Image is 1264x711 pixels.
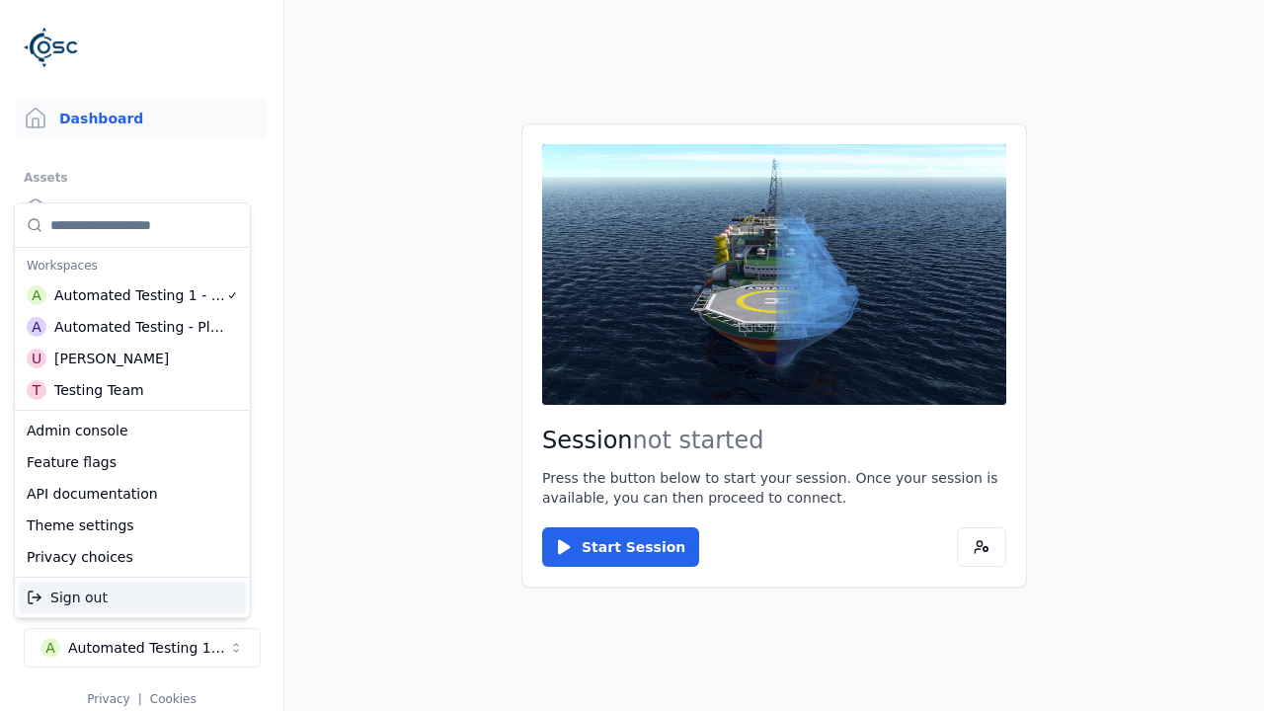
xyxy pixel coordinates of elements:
div: U [27,349,46,368]
div: Suggestions [15,411,250,577]
div: Suggestions [15,203,250,410]
div: [PERSON_NAME] [54,349,169,368]
div: Workspaces [19,252,246,279]
div: Sign out [19,582,246,613]
div: A [27,285,46,305]
div: Automated Testing - Playwright [54,317,225,337]
div: API documentation [19,478,246,510]
div: Automated Testing 1 - Playwright [54,285,226,305]
div: Theme settings [19,510,246,541]
div: Feature flags [19,446,246,478]
div: Suggestions [15,578,250,617]
div: A [27,317,46,337]
div: T [27,380,46,400]
div: Privacy choices [19,541,246,573]
div: Testing Team [54,380,144,400]
div: Admin console [19,415,246,446]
